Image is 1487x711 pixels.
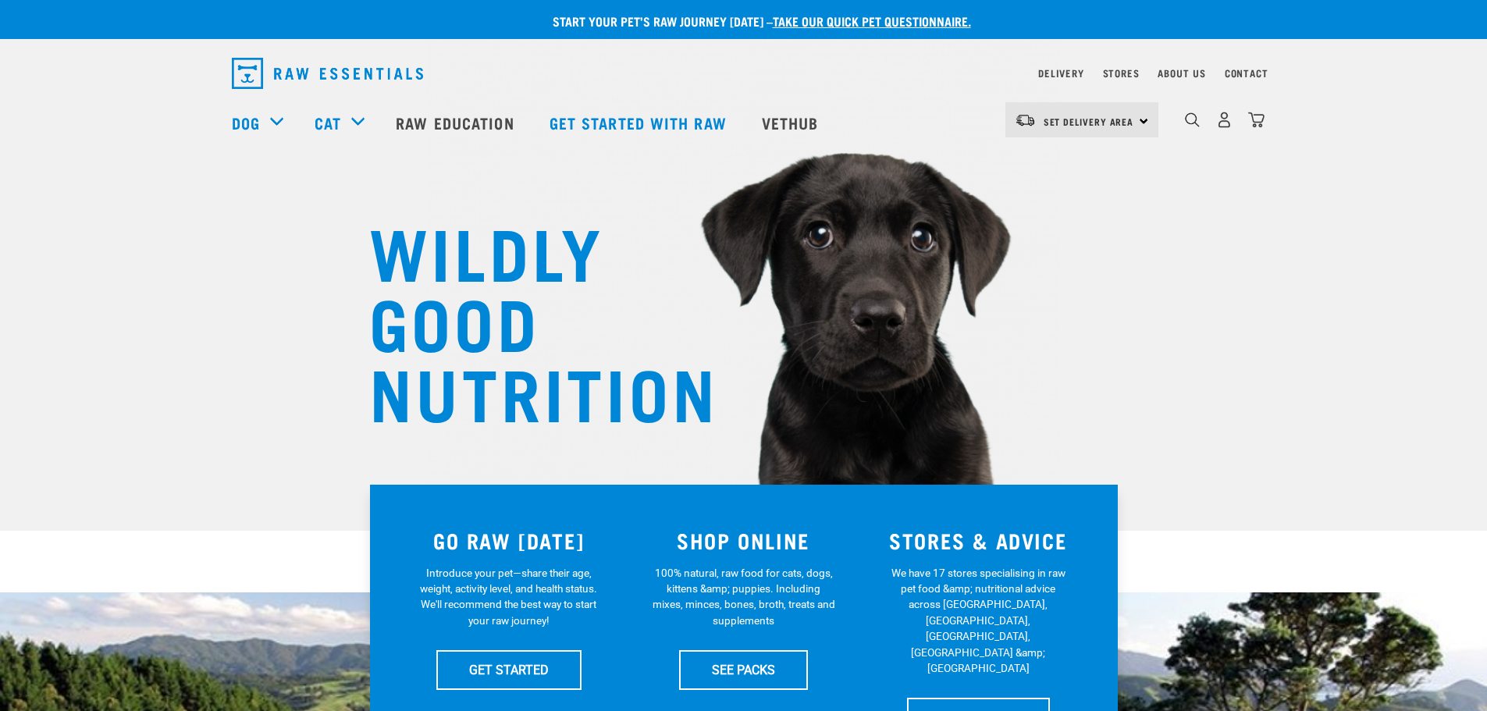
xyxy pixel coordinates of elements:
[773,17,971,24] a: take our quick pet questionnaire.
[417,565,600,629] p: Introduce your pet—share their age, weight, activity level, and health status. We'll recommend th...
[1248,112,1265,128] img: home-icon@2x.png
[635,528,852,553] h3: SHOP ONLINE
[746,91,838,154] a: Vethub
[436,650,582,689] a: GET STARTED
[1158,70,1205,76] a: About Us
[380,91,533,154] a: Raw Education
[1216,112,1233,128] img: user.png
[315,111,341,134] a: Cat
[401,528,617,553] h3: GO RAW [DATE]
[652,565,835,629] p: 100% natural, raw food for cats, dogs, kittens &amp; puppies. Including mixes, minces, bones, bro...
[232,111,260,134] a: Dog
[1185,112,1200,127] img: home-icon-1@2x.png
[1015,113,1036,127] img: van-moving.png
[534,91,746,154] a: Get started with Raw
[1044,119,1134,124] span: Set Delivery Area
[1038,70,1083,76] a: Delivery
[369,215,681,425] h1: WILDLY GOOD NUTRITION
[679,650,808,689] a: SEE PACKS
[887,565,1070,677] p: We have 17 stores specialising in raw pet food &amp; nutritional advice across [GEOGRAPHIC_DATA],...
[1225,70,1268,76] a: Contact
[870,528,1087,553] h3: STORES & ADVICE
[1103,70,1140,76] a: Stores
[219,52,1268,95] nav: dropdown navigation
[232,58,423,89] img: Raw Essentials Logo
